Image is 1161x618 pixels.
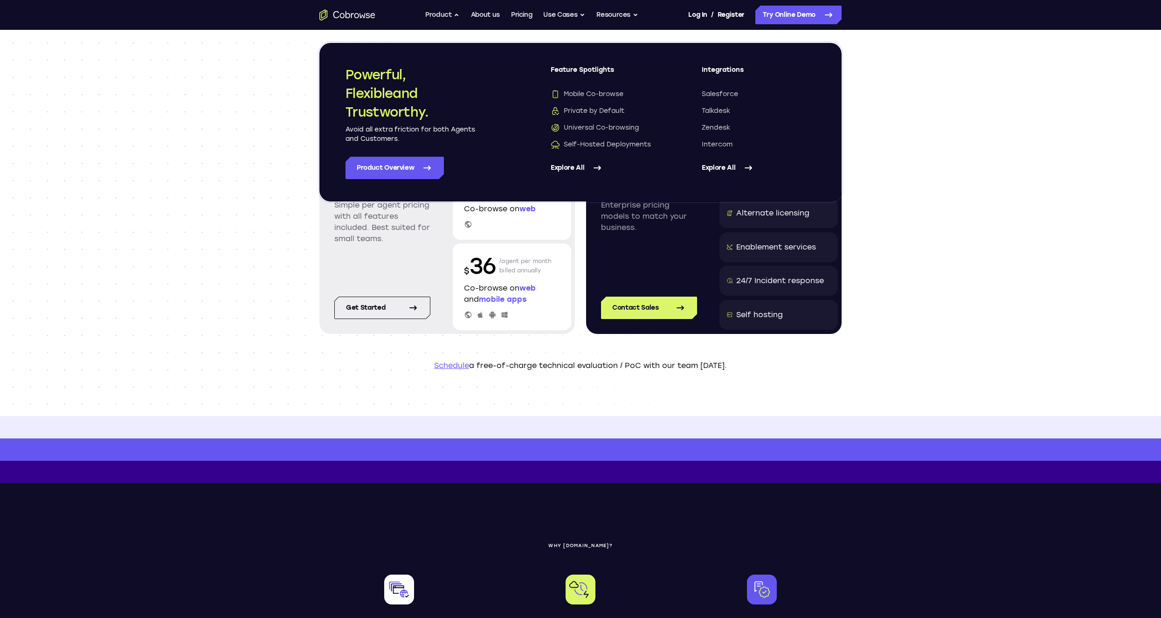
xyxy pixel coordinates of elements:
[702,140,733,149] span: Intercom
[425,6,460,24] button: Product
[596,6,638,24] button: Resources
[551,106,624,116] span: Private by Default
[543,6,585,24] button: Use Cases
[702,123,815,132] a: Zendesk
[346,157,444,179] a: Product Overview
[551,106,664,116] a: Private by DefaultPrivate by Default
[499,251,552,281] p: /agent per month billed annually
[702,90,738,99] span: Salesforce
[551,65,664,82] span: Feature Spotlights
[551,140,560,149] img: Self-Hosted Deployments
[601,200,697,233] p: Enterprise pricing models to match your business.
[688,6,707,24] a: Log In
[319,360,842,371] p: a free-of-charge technical evaluation / PoC with our team [DATE].
[319,9,375,21] a: Go to the home page
[702,157,815,179] a: Explore All
[551,123,664,132] a: Universal Co-browsingUniversal Co-browsing
[319,543,842,549] p: WHY [DOMAIN_NAME]?
[711,9,714,21] span: /
[511,6,532,24] a: Pricing
[334,200,430,244] p: Simple per agent pricing with all features included. Best suited for small teams.
[736,208,809,219] div: Alternate licensing
[464,251,496,281] p: 36
[519,284,536,292] span: web
[464,283,560,305] p: Co-browse on and
[702,106,730,116] span: Talkdesk
[334,297,430,319] a: Get started
[551,157,664,179] a: Explore All
[551,90,623,99] span: Mobile Co-browse
[464,266,470,276] span: $
[346,125,476,144] p: Avoid all extra friction for both Agents and Customers.
[551,123,639,132] span: Universal Co-browsing
[601,297,697,319] a: Contact Sales
[464,203,560,215] p: Co-browse on
[736,242,816,253] div: Enablement services
[471,6,500,24] a: About us
[702,90,815,99] a: Salesforce
[702,140,815,149] a: Intercom
[519,204,536,213] span: web
[551,123,560,132] img: Universal Co-browsing
[736,275,824,286] div: 24/7 Incident response
[434,361,469,370] a: Schedule
[551,90,560,99] img: Mobile Co-browse
[736,309,783,320] div: Self hosting
[551,140,651,149] span: Self-Hosted Deployments
[702,123,730,132] span: Zendesk
[755,6,842,24] a: Try Online Demo
[702,65,815,82] span: Integrations
[479,295,526,304] span: mobile apps
[718,6,745,24] a: Register
[346,65,476,121] h2: Powerful, Flexible and Trustworthy.
[551,90,664,99] a: Mobile Co-browseMobile Co-browse
[551,140,664,149] a: Self-Hosted DeploymentsSelf-Hosted Deployments
[551,106,560,116] img: Private by Default
[702,106,815,116] a: Talkdesk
